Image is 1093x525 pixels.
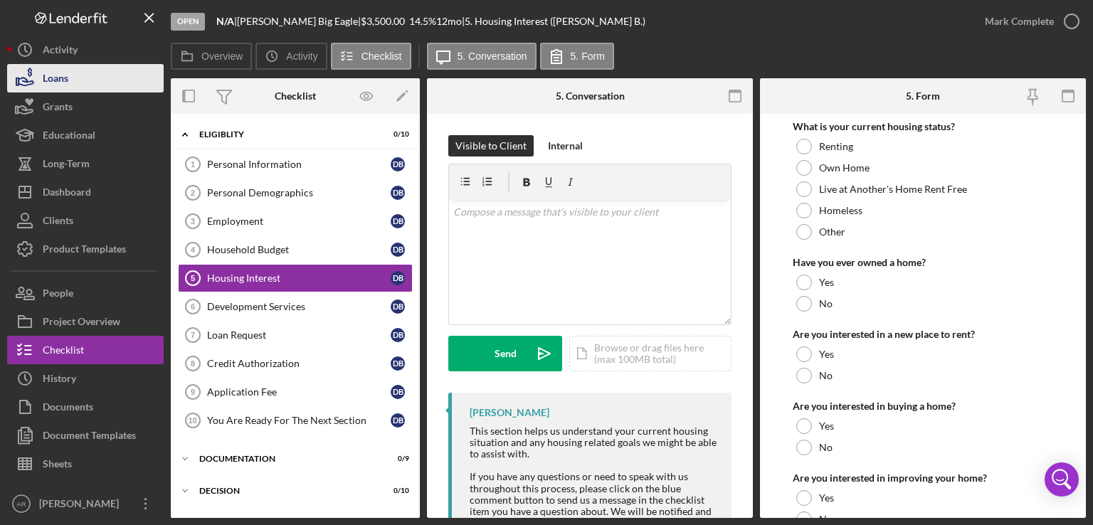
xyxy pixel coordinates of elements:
div: Documents [43,393,93,425]
tspan: 7 [191,331,195,339]
button: Sheets [7,450,164,478]
div: Document Templates [43,421,136,453]
label: Activity [286,51,317,62]
div: Sheets [43,450,72,482]
div: Open [171,13,205,31]
button: Dashboard [7,178,164,206]
button: Visible to Client [448,135,534,157]
label: Yes [819,349,834,360]
a: Activity [7,36,164,64]
label: Homeless [819,205,862,216]
div: Household Budget [207,244,391,255]
a: 4Household BudgetDB [178,235,413,264]
div: Are you interested in buying a home? [793,401,1053,412]
div: D B [391,157,405,171]
button: Mark Complete [971,7,1086,36]
a: 3EmploymentDB [178,207,413,235]
button: Activity [255,43,327,70]
button: Loans [7,64,164,92]
div: People [43,279,73,311]
div: [PERSON_NAME] Big Eagle | [237,16,361,27]
div: D B [391,413,405,428]
tspan: 8 [191,359,195,368]
div: Mark Complete [985,7,1054,36]
div: What is your current housing status? [793,121,1053,132]
tspan: 10 [188,416,196,425]
button: 5. Form [540,43,614,70]
div: D B [391,299,405,314]
div: $3,500.00 [361,16,409,27]
div: D B [391,243,405,257]
div: Long-Term [43,149,90,181]
text: AR [16,500,26,508]
div: Internal [548,135,583,157]
div: You Are Ready For The Next Section [207,415,391,426]
div: Educational [43,121,95,153]
div: Clients [43,206,73,238]
div: Activity [43,36,78,68]
div: Grants [43,92,73,124]
tspan: 3 [191,217,195,226]
a: 8Credit AuthorizationDB [178,349,413,378]
div: D B [391,328,405,342]
div: Loans [43,64,68,96]
button: Internal [541,135,590,157]
div: Checklist [275,90,316,102]
label: Overview [201,51,243,62]
button: Document Templates [7,421,164,450]
button: Project Overview [7,307,164,336]
b: N/A [216,15,234,27]
a: 2Personal DemographicsDB [178,179,413,207]
div: Credit Authorization [207,358,391,369]
label: Yes [819,420,834,432]
label: No [819,514,833,525]
div: Loan Request [207,329,391,341]
div: 14.5 % [409,16,436,27]
button: 5. Conversation [427,43,537,70]
div: | 5. Housing Interest ([PERSON_NAME] B.) [462,16,645,27]
button: Documents [7,393,164,421]
div: Are you interested in improving your home? [793,472,1053,484]
button: Checklist [7,336,164,364]
button: Long-Term [7,149,164,178]
div: Have you ever owned a home? [793,257,1053,268]
tspan: 6 [191,302,195,311]
label: Other [819,226,845,238]
div: D B [391,385,405,399]
tspan: 2 [191,189,195,197]
button: Educational [7,121,164,149]
div: Open Intercom Messenger [1045,462,1079,497]
div: Product Templates [43,235,126,267]
label: 5. Form [571,51,605,62]
div: D B [391,186,405,200]
div: | [216,16,237,27]
button: History [7,364,164,393]
tspan: 5 [191,274,195,282]
div: Application Fee [207,386,391,398]
div: Send [495,336,517,371]
div: 12 mo [436,16,462,27]
button: Checklist [331,43,411,70]
div: Project Overview [43,307,120,339]
button: Grants [7,92,164,121]
div: D B [391,271,405,285]
div: Personal Information [207,159,391,170]
label: No [819,298,833,309]
div: 5. Conversation [556,90,625,102]
button: People [7,279,164,307]
label: Renting [819,141,853,152]
a: Clients [7,206,164,235]
div: Visible to Client [455,135,527,157]
div: Documentation [199,455,374,463]
div: Checklist [43,336,84,368]
div: Eligiblity [199,130,374,139]
div: Development Services [207,301,391,312]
